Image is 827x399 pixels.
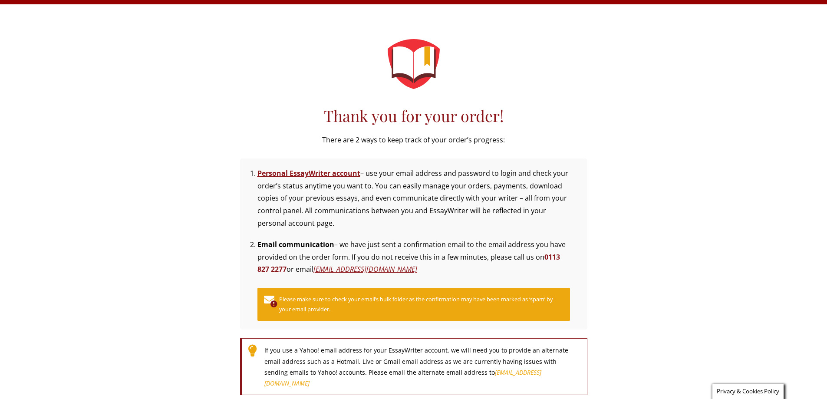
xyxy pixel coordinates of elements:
h1: Thank you for your order! [240,106,587,125]
strong: Email communication [257,240,334,249]
span: If you use a Yahoo! email address for your EssayWriter account, we will need you to provide an al... [264,345,568,389]
a: Personal EssayWriter account [257,168,360,178]
p: – we have just sent a confirmation email to the email address you have provided on the order form... [257,238,570,276]
a: [EMAIL_ADDRESS][DOMAIN_NAME] [313,264,417,274]
img: logo-emblem.svg [388,39,440,89]
span: Privacy & Cookies Policy [717,387,779,395]
li: – use your email address and password to login and check your order’s status anytime you want to.... [257,167,570,230]
a: [EMAIL_ADDRESS][DOMAIN_NAME] [264,368,541,387]
p: There are 2 ways to keep track of your order’s progress: [240,134,587,146]
small: Please make sure to check your email’s bulk folder as the confirmation may have been marked as ‘s... [279,294,563,314]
